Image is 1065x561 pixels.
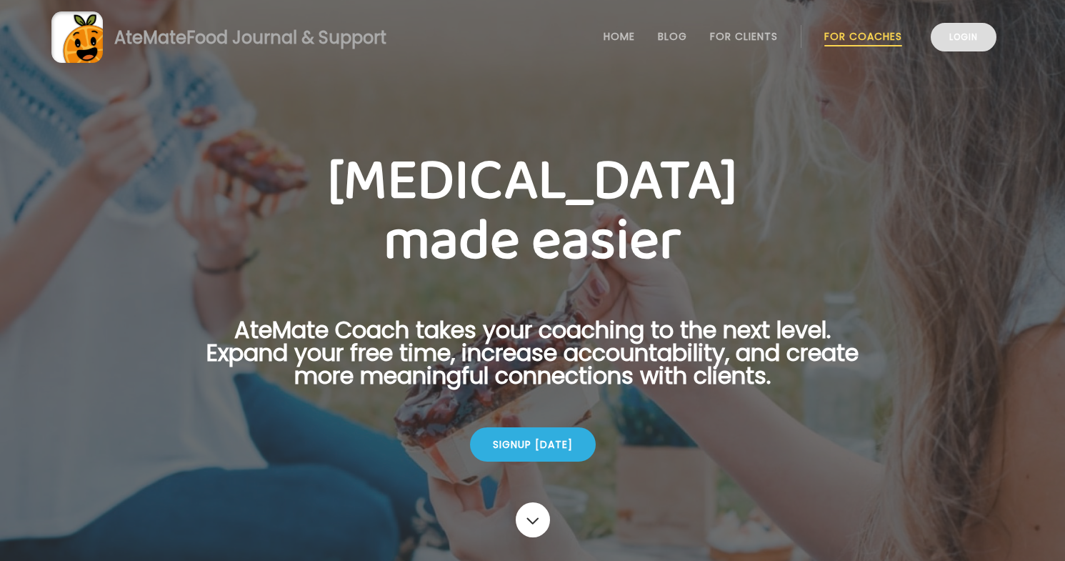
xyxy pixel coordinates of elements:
[931,23,996,51] a: Login
[51,11,1014,63] a: AteMateFood Journal & Support
[103,25,386,50] div: AteMate
[824,31,902,42] a: For Coaches
[186,26,386,49] span: Food Journal & Support
[604,31,635,42] a: Home
[184,319,881,404] p: AteMate Coach takes your coaching to the next level. Expand your free time, increase accountabili...
[658,31,687,42] a: Blog
[710,31,778,42] a: For Clients
[470,427,596,462] div: Signup [DATE]
[184,152,881,272] h1: [MEDICAL_DATA] made easier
